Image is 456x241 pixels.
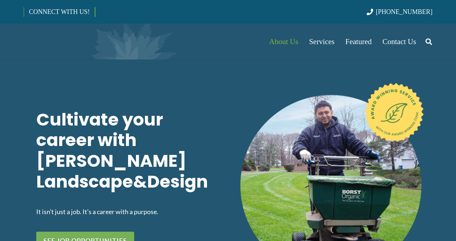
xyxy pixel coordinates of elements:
[133,170,147,194] span: &
[36,109,219,195] h1: Cultivate your career with [PERSON_NAME] Landscape Design
[382,37,416,46] span: Contact Us
[367,8,432,15] a: [PHONE_NUMBER]
[377,24,422,60] a: Contact Us
[345,37,372,46] span: Featured
[264,24,304,60] a: About Us
[304,24,340,60] a: Services
[36,206,219,217] p: It isn’t just a job. It’s a career with a purpose.
[24,27,143,56] a: Borst-Logo
[376,8,433,15] span: [PHONE_NUMBER]
[340,24,377,60] a: Featured
[422,33,436,51] a: Search
[24,3,95,20] a: CONNECT WITH US!
[309,37,334,46] span: Services
[269,37,298,46] span: About Us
